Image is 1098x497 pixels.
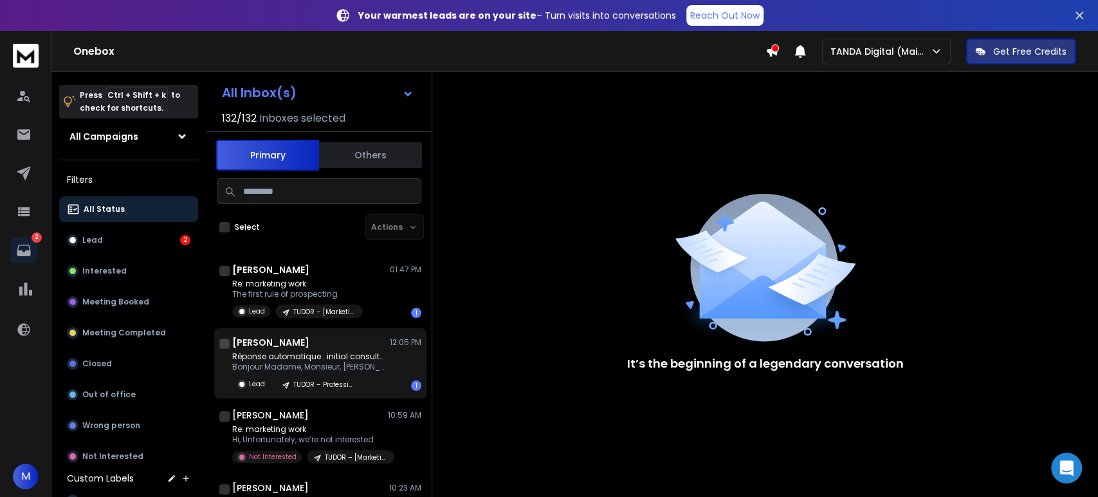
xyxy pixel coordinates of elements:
[1051,453,1082,483] div: Open Intercom Messenger
[232,482,309,494] h1: [PERSON_NAME]
[82,266,127,276] p: Interested
[11,238,37,263] a: 2
[249,306,265,316] p: Lead
[293,307,355,317] p: TUDOR – [Marketing] – NA – 11-200
[232,352,387,362] p: Réponse automatique : initial consultations
[59,196,198,222] button: All Status
[389,483,421,493] p: 10:23 AM
[232,263,309,276] h1: [PERSON_NAME]
[232,279,363,289] p: Re: marketing work
[59,227,198,253] button: Lead2
[80,89,180,115] p: Press to check for shortcuts.
[212,80,424,106] button: All Inbox(s)
[388,410,421,420] p: 10:59 AM
[319,141,422,169] button: Others
[69,130,138,143] h1: All Campaigns
[993,45,1066,58] p: Get Free Credits
[13,464,39,489] button: M
[73,44,765,59] h1: Onebox
[232,424,387,435] p: Re: marketing work
[180,235,190,245] div: 2
[690,9,760,22] p: Reach Out Now
[686,5,764,26] a: Reach Out Now
[966,39,1075,64] button: Get Free Credits
[627,355,904,373] p: It’s the beginning of a legendary conversation
[358,9,676,22] p: – Turn visits into conversations
[82,359,112,369] p: Closed
[259,111,345,126] h3: Inboxes selected
[235,222,260,232] label: Select
[13,44,39,68] img: logo
[232,409,309,422] h1: [PERSON_NAME]
[59,413,198,438] button: Wrong person
[232,289,363,299] p: The first rule of prospecting
[325,453,387,462] p: TUDOR – [Marketing] – EU – 1-10
[59,444,198,469] button: Not Interested
[411,380,421,391] div: 1
[293,380,355,389] p: TUDOR – Professional Services | [GEOGRAPHIC_DATA] | 1-10
[32,232,42,243] p: 2
[411,308,421,318] div: 1
[82,420,140,431] p: Wrong person
[59,258,198,284] button: Interested
[222,86,297,99] h1: All Inbox(s)
[59,124,198,149] button: All Campaigns
[216,140,319,171] button: Primary
[249,452,297,462] p: Not Interested
[222,111,257,126] span: 132 / 132
[59,289,198,315] button: Meeting Booked
[67,472,134,485] h3: Custom Labels
[59,171,198,189] h3: Filters
[249,379,265,389] p: Lead
[232,435,387,445] p: Hi, Unfortunately, we’re not interested
[59,320,198,346] button: Meeting Completed
[830,45,930,58] p: TANDA Digital (Main)
[232,336,309,349] h1: [PERSON_NAME]
[82,328,166,338] p: Meeting Completed
[59,351,198,377] button: Closed
[105,88,168,102] span: Ctrl + Shift + k
[390,265,421,275] p: 01:47 PM
[82,297,149,307] p: Meeting Booked
[390,337,421,348] p: 12:05 PM
[82,235,103,245] p: Lead
[358,9,536,22] strong: Your warmest leads are on your site
[232,362,387,372] p: Bonjour Madame, Monsieur, [PERSON_NAME] est
[82,451,143,462] p: Not Interested
[59,382,198,408] button: Out of office
[84,204,125,214] p: All Status
[82,389,136,400] p: Out of office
